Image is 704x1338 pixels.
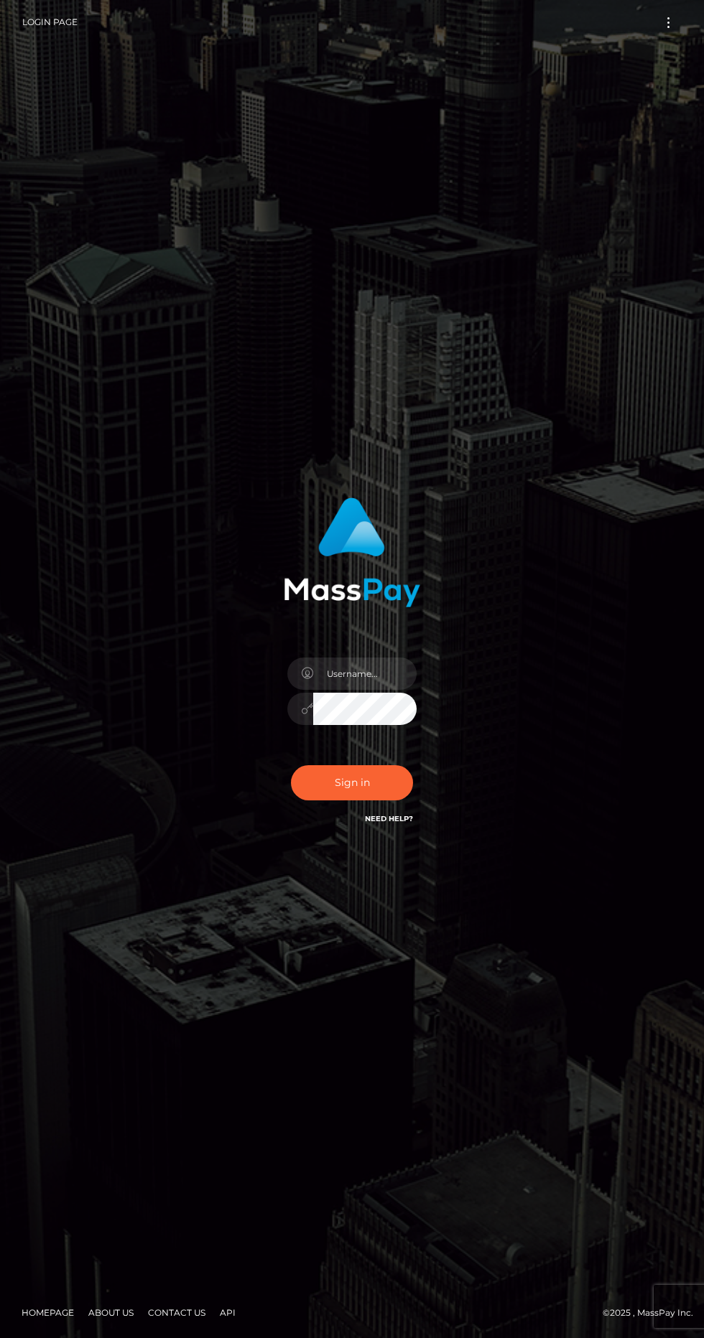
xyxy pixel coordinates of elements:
a: Need Help? [365,814,413,823]
a: Homepage [16,1301,80,1324]
a: About Us [83,1301,139,1324]
a: Login Page [22,7,78,37]
img: MassPay Login [284,497,420,607]
button: Sign in [291,765,413,800]
div: © 2025 , MassPay Inc. [11,1305,693,1321]
input: Username... [313,658,417,690]
a: Contact Us [142,1301,211,1324]
button: Toggle navigation [655,13,682,32]
a: API [214,1301,241,1324]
